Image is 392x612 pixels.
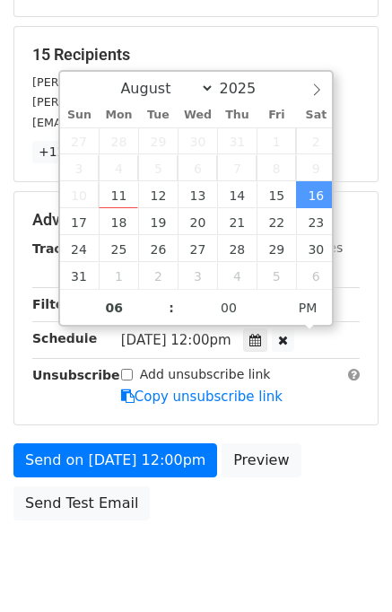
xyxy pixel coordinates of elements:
[60,127,100,154] span: July 27, 2025
[217,262,257,289] span: September 4, 2025
[178,262,217,289] span: September 3, 2025
[178,235,217,262] span: August 27, 2025
[138,262,178,289] span: September 2, 2025
[257,208,296,235] span: August 22, 2025
[60,262,100,289] span: August 31, 2025
[257,109,296,121] span: Fri
[99,208,138,235] span: August 18, 2025
[32,241,92,256] strong: Tracking
[121,332,231,348] span: [DATE] 12:00pm
[60,235,100,262] span: August 24, 2025
[283,290,333,326] span: Click to toggle
[296,235,335,262] span: August 30, 2025
[13,443,217,477] a: Send on [DATE] 12:00pm
[178,127,217,154] span: July 30, 2025
[222,443,301,477] a: Preview
[99,109,138,121] span: Mon
[178,181,217,208] span: August 13, 2025
[217,127,257,154] span: July 31, 2025
[32,368,120,382] strong: Unsubscribe
[99,181,138,208] span: August 11, 2025
[214,80,279,97] input: Year
[32,210,360,230] h5: Advanced
[257,127,296,154] span: August 1, 2025
[178,154,217,181] span: August 6, 2025
[217,181,257,208] span: August 14, 2025
[302,526,392,612] iframe: Chat Widget
[32,116,232,129] small: [EMAIL_ADDRESS][DOMAIN_NAME]
[32,141,108,163] a: +12 more
[178,208,217,235] span: August 20, 2025
[60,208,100,235] span: August 17, 2025
[99,235,138,262] span: August 25, 2025
[138,208,178,235] span: August 19, 2025
[257,181,296,208] span: August 15, 2025
[140,365,271,384] label: Add unsubscribe link
[121,389,283,405] a: Copy unsubscribe link
[32,95,327,109] small: [PERSON_NAME][EMAIL_ADDRESS][DOMAIN_NAME]
[32,331,97,345] strong: Schedule
[296,127,335,154] span: August 2, 2025
[217,208,257,235] span: August 21, 2025
[257,235,296,262] span: August 29, 2025
[296,154,335,181] span: August 9, 2025
[32,45,360,65] h5: 15 Recipients
[217,235,257,262] span: August 28, 2025
[13,486,150,520] a: Send Test Email
[296,262,335,289] span: September 6, 2025
[60,290,170,326] input: Hour
[296,109,335,121] span: Sat
[174,290,283,326] input: Minute
[60,109,100,121] span: Sun
[32,75,327,89] small: [PERSON_NAME][EMAIL_ADDRESS][DOMAIN_NAME]
[178,109,217,121] span: Wed
[138,109,178,121] span: Tue
[60,154,100,181] span: August 3, 2025
[138,181,178,208] span: August 12, 2025
[217,154,257,181] span: August 7, 2025
[257,262,296,289] span: September 5, 2025
[296,181,335,208] span: August 16, 2025
[296,208,335,235] span: August 23, 2025
[99,127,138,154] span: July 28, 2025
[138,235,178,262] span: August 26, 2025
[257,154,296,181] span: August 8, 2025
[32,297,78,311] strong: Filters
[169,290,174,326] span: :
[99,154,138,181] span: August 4, 2025
[217,109,257,121] span: Thu
[60,181,100,208] span: August 10, 2025
[138,154,178,181] span: August 5, 2025
[138,127,178,154] span: July 29, 2025
[99,262,138,289] span: September 1, 2025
